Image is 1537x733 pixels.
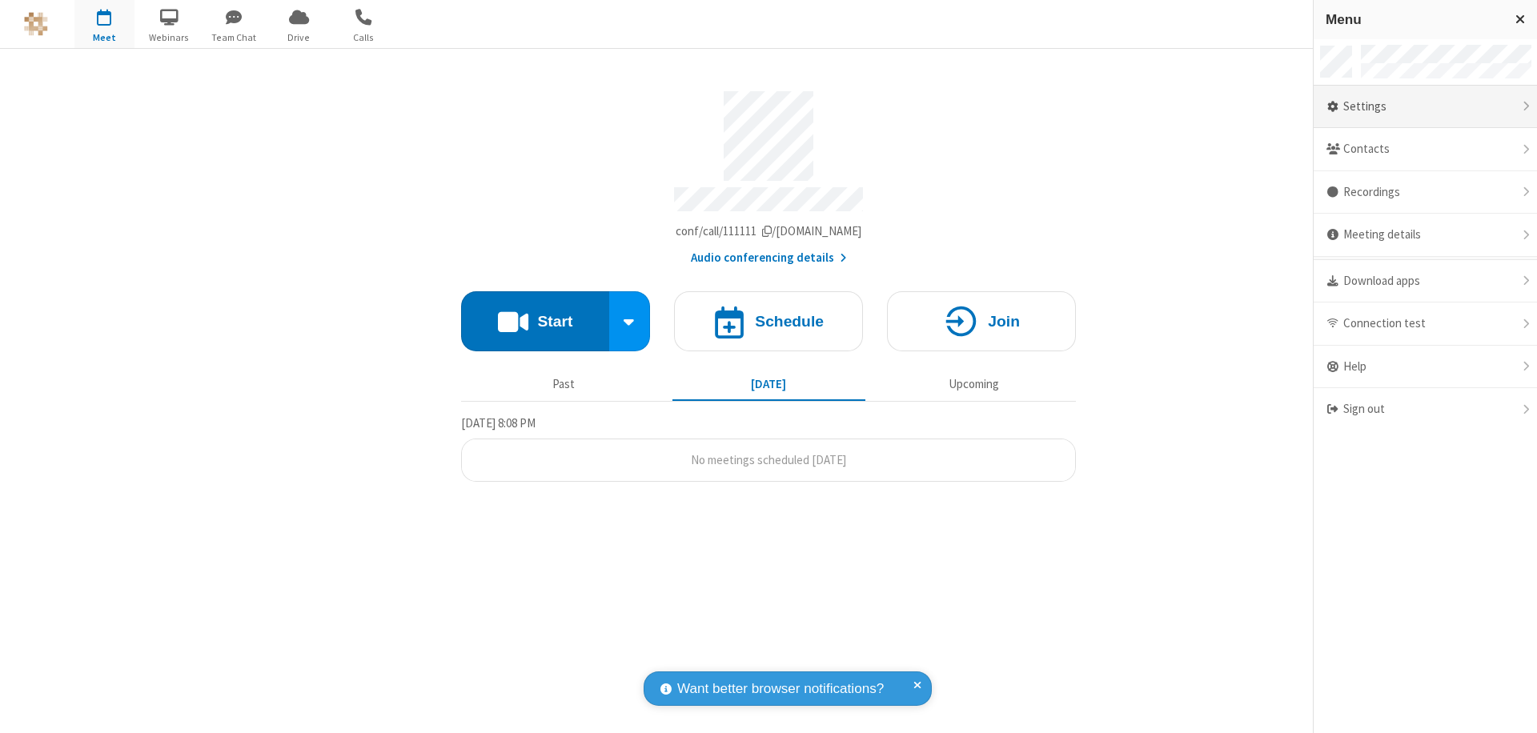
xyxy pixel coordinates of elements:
[204,30,264,45] span: Team Chat
[1314,260,1537,303] div: Download apps
[609,291,651,351] div: Start conference options
[461,79,1076,267] section: Account details
[461,291,609,351] button: Start
[1314,302,1537,346] div: Connection test
[334,30,394,45] span: Calls
[1326,12,1501,27] h3: Menu
[468,369,660,399] button: Past
[1314,214,1537,257] div: Meeting details
[139,30,199,45] span: Webinars
[677,679,884,699] span: Want better browser notifications?
[676,222,862,241] button: Copy my meeting room linkCopy my meeting room link
[1314,388,1537,431] div: Sign out
[24,12,48,36] img: QA Selenium DO NOT DELETE OR CHANGE
[691,249,847,267] button: Audio conferencing details
[461,415,536,431] span: [DATE] 8:08 PM
[1314,128,1537,171] div: Contacts
[672,369,865,399] button: [DATE]
[674,291,863,351] button: Schedule
[537,314,572,329] h4: Start
[887,291,1076,351] button: Join
[1314,171,1537,214] div: Recordings
[269,30,329,45] span: Drive
[1314,346,1537,389] div: Help
[755,314,824,329] h4: Schedule
[691,452,846,467] span: No meetings scheduled [DATE]
[74,30,134,45] span: Meet
[676,223,862,238] span: Copy my meeting room link
[877,369,1070,399] button: Upcoming
[461,414,1076,483] section: Today's Meetings
[988,314,1020,329] h4: Join
[1314,86,1537,129] div: Settings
